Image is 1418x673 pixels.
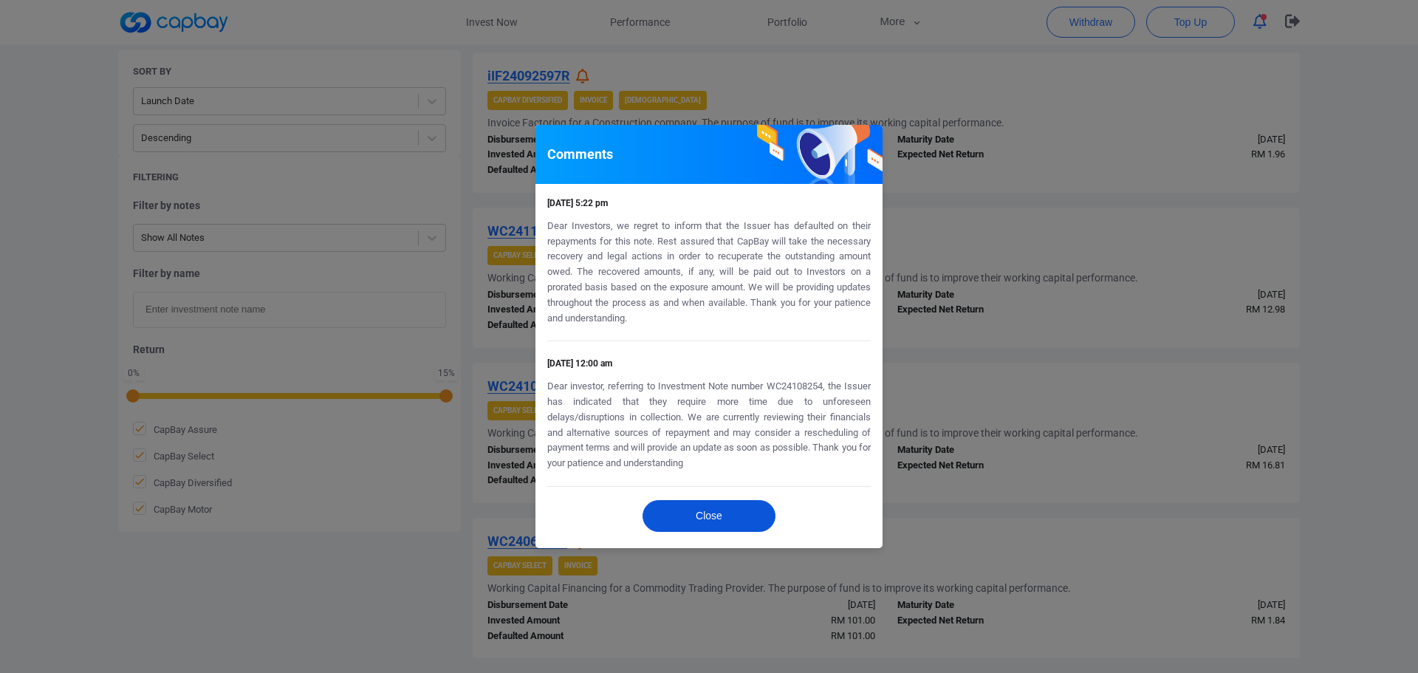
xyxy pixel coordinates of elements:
[547,358,612,369] span: [DATE] 12:00 am
[547,198,608,208] span: [DATE] 5:22 pm
[547,146,613,163] h5: Comments
[547,219,871,327] p: Dear Investors, we regret to inform that the Issuer has defaulted on their repayments for this no...
[547,379,871,471] p: Dear investor, referring to Investment Note number WC24108254, the Issuer has indicated that they...
[643,500,775,532] button: Close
